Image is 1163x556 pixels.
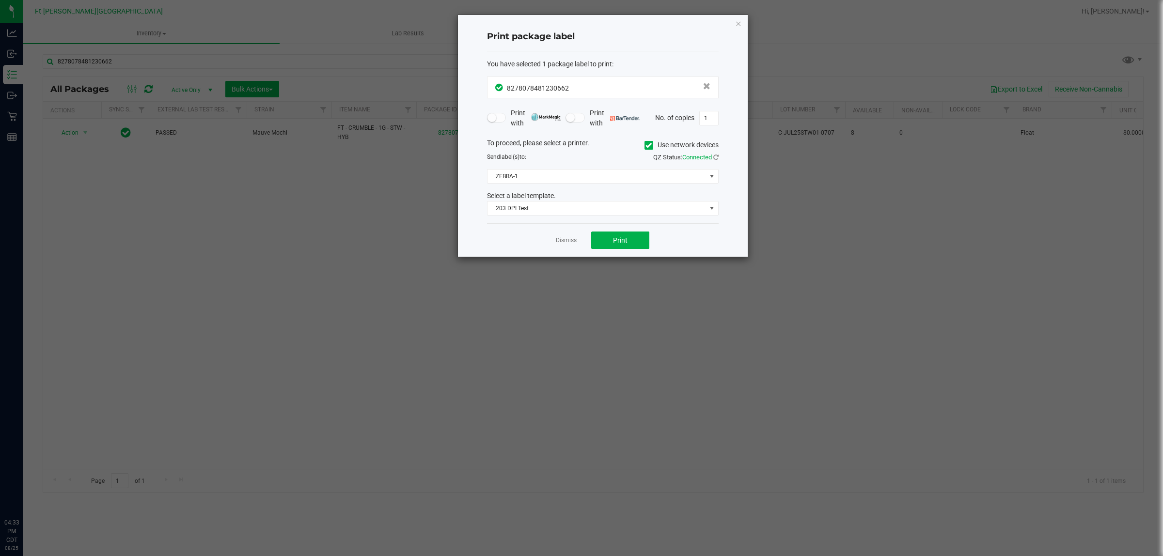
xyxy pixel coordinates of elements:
span: QZ Status: [653,154,719,161]
a: Dismiss [556,236,577,245]
span: Print [613,236,628,244]
div: Select a label template. [480,191,726,201]
iframe: Resource center [10,479,39,508]
span: label(s) [500,154,519,160]
span: Print with [590,108,640,128]
button: Print [591,232,649,249]
span: Send to: [487,154,526,160]
span: You have selected 1 package label to print [487,60,612,68]
span: Print with [511,108,561,128]
div: : [487,59,719,69]
img: mark_magic_cybra.png [531,113,561,121]
img: bartender.png [610,116,640,121]
label: Use network devices [644,140,719,150]
span: No. of copies [655,113,694,121]
span: In Sync [495,82,504,93]
span: Connected [682,154,712,161]
div: To proceed, please select a printer. [480,138,726,153]
h4: Print package label [487,31,719,43]
span: 8278078481230662 [507,84,569,92]
span: ZEBRA-1 [487,170,706,183]
span: 203 DPI Test [487,201,706,215]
